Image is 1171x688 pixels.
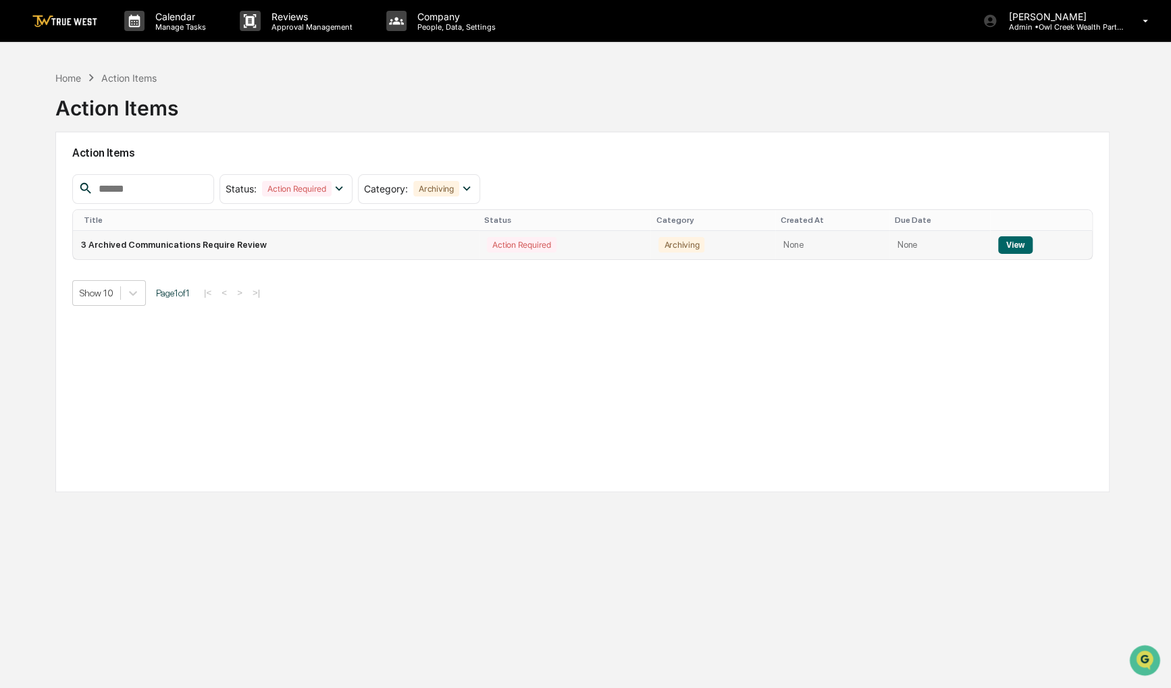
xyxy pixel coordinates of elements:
[14,170,35,192] img: Sigrid Alegria
[889,231,990,259] td: None
[14,149,90,160] div: Past conversations
[14,240,24,251] div: 🖐️
[998,236,1033,254] button: View
[145,11,213,22] p: Calendar
[261,22,359,32] p: Approval Management
[895,215,985,225] div: Due Date
[112,183,117,194] span: •
[61,103,222,116] div: Start new chat
[407,11,502,22] p: Company
[209,147,246,163] button: See all
[656,215,770,225] div: Category
[781,215,884,225] div: Created At
[14,103,38,127] img: 1746055101610-c473b297-6a78-478c-a979-82029cc54cd1
[261,11,359,22] p: Reviews
[84,215,473,225] div: Title
[413,181,459,196] div: Archiving
[55,72,81,84] div: Home
[134,298,163,308] span: Pylon
[226,183,257,194] span: Status :
[997,11,1123,22] p: [PERSON_NAME]
[27,239,87,253] span: Preclearance
[14,28,246,49] p: How can we help?
[262,181,331,196] div: Action Required
[156,288,190,298] span: Page 1 of 1
[95,297,163,308] a: Powered byPylon
[72,147,1093,159] h2: Action Items
[111,239,167,253] span: Attestations
[997,22,1123,32] p: Admin • Owl Creek Wealth Partners
[145,22,213,32] p: Manage Tasks
[364,183,408,194] span: Category :
[407,22,502,32] p: People, Data, Settings
[73,231,479,259] td: 3 Archived Communications Require Review
[93,234,173,258] a: 🗄️Attestations
[32,15,97,28] img: logo
[14,266,24,277] div: 🔎
[658,237,704,253] div: Archiving
[998,240,1033,250] a: View
[8,234,93,258] a: 🖐️Preclearance
[101,72,157,84] div: Action Items
[233,287,246,298] button: >
[230,107,246,123] button: Start new chat
[200,287,215,298] button: |<
[28,103,53,127] img: 8933085812038_c878075ebb4cc5468115_72.jpg
[55,85,178,120] div: Action Items
[42,183,109,194] span: [PERSON_NAME]
[484,215,645,225] div: Status
[61,116,186,127] div: We're available if you need us!
[98,240,109,251] div: 🗄️
[1128,643,1164,680] iframe: Open customer support
[8,259,90,284] a: 🔎Data Lookup
[775,231,889,259] td: None
[217,287,231,298] button: <
[487,237,556,253] div: Action Required
[27,265,85,278] span: Data Lookup
[120,183,147,194] span: [DATE]
[249,287,264,298] button: >|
